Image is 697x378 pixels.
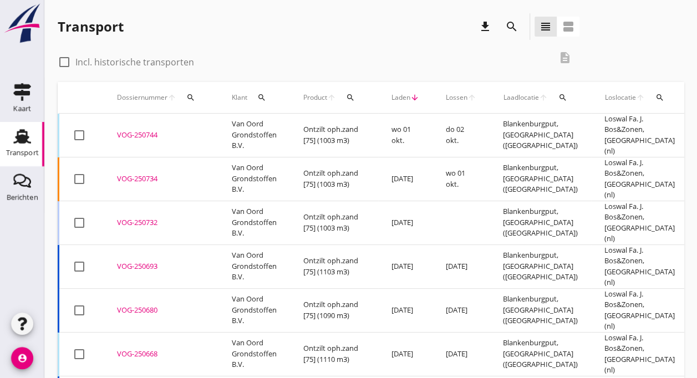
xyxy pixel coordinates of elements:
[167,93,176,102] i: arrow_upward
[218,244,290,288] td: Van Oord Grondstoffen B.V.
[218,288,290,332] td: Van Oord Grondstoffen B.V.
[446,93,467,103] span: Lossen
[378,288,433,332] td: [DATE]
[378,157,433,201] td: [DATE]
[290,244,378,288] td: Ontzilt oph.zand [75] (1103 m3)
[75,57,194,68] label: Incl. historische transporten
[257,93,266,102] i: search
[290,157,378,201] td: Ontzilt oph.zand [75] (1003 m3)
[117,261,205,272] div: VOG-250693
[232,84,277,111] div: Klant
[378,201,433,244] td: [DATE]
[327,93,336,102] i: arrow_upward
[290,288,378,332] td: Ontzilt oph.zand [75] (1090 m3)
[290,201,378,244] td: Ontzilt oph.zand [75] (1003 m3)
[378,244,433,288] td: [DATE]
[558,93,567,102] i: search
[117,217,205,228] div: VOG-250732
[433,114,490,157] td: do 02 okt.
[591,201,688,244] td: Loswal Fa. J. Bos&Zonen, [GEOGRAPHIC_DATA] (nl)
[490,244,591,288] td: Blankenburgput, [GEOGRAPHIC_DATA] ([GEOGRAPHIC_DATA])
[6,149,39,156] div: Transport
[218,114,290,157] td: Van Oord Grondstoffen B.V.
[186,93,195,102] i: search
[591,288,688,332] td: Loswal Fa. J. Bos&Zonen, [GEOGRAPHIC_DATA] (nl)
[2,3,42,44] img: logo-small.a267ee39.svg
[490,157,591,201] td: Blankenburgput, [GEOGRAPHIC_DATA] ([GEOGRAPHIC_DATA])
[303,93,327,103] span: Product
[117,305,205,316] div: VOG-250680
[505,20,518,33] i: search
[604,93,636,103] span: Loslocatie
[410,93,419,102] i: arrow_downward
[562,20,575,33] i: view_agenda
[467,93,476,102] i: arrow_upward
[591,332,688,376] td: Loswal Fa. J. Bos&Zonen, [GEOGRAPHIC_DATA] (nl)
[490,288,591,332] td: Blankenburgput, [GEOGRAPHIC_DATA] ([GEOGRAPHIC_DATA])
[591,157,688,201] td: Loswal Fa. J. Bos&Zonen, [GEOGRAPHIC_DATA] (nl)
[490,332,591,376] td: Blankenburgput, [GEOGRAPHIC_DATA] ([GEOGRAPHIC_DATA])
[378,332,433,376] td: [DATE]
[490,201,591,244] td: Blankenburgput, [GEOGRAPHIC_DATA] ([GEOGRAPHIC_DATA])
[655,93,664,102] i: search
[117,93,167,103] span: Dossiernummer
[433,288,490,332] td: [DATE]
[117,173,205,185] div: VOG-250734
[58,18,124,35] div: Transport
[117,130,205,141] div: VOG-250744
[503,93,539,103] span: Laadlocatie
[479,20,492,33] i: download
[490,114,591,157] td: Blankenburgput, [GEOGRAPHIC_DATA] ([GEOGRAPHIC_DATA])
[218,201,290,244] td: Van Oord Grondstoffen B.V.
[117,349,205,360] div: VOG-250668
[346,93,355,102] i: search
[218,157,290,201] td: Van Oord Grondstoffen B.V.
[218,332,290,376] td: Van Oord Grondstoffen B.V.
[290,114,378,157] td: Ontzilt oph.zand [75] (1003 m3)
[539,93,548,102] i: arrow_upward
[290,332,378,376] td: Ontzilt oph.zand [75] (1110 m3)
[433,332,490,376] td: [DATE]
[11,347,33,369] i: account_circle
[636,93,645,102] i: arrow_upward
[391,93,410,103] span: Laden
[433,244,490,288] td: [DATE]
[7,193,38,201] div: Berichten
[539,20,552,33] i: view_headline
[13,105,31,112] div: Kaart
[591,244,688,288] td: Loswal Fa. J. Bos&Zonen, [GEOGRAPHIC_DATA] (nl)
[591,114,688,157] td: Loswal Fa. J. Bos&Zonen, [GEOGRAPHIC_DATA] (nl)
[433,157,490,201] td: wo 01 okt.
[378,114,433,157] td: wo 01 okt.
